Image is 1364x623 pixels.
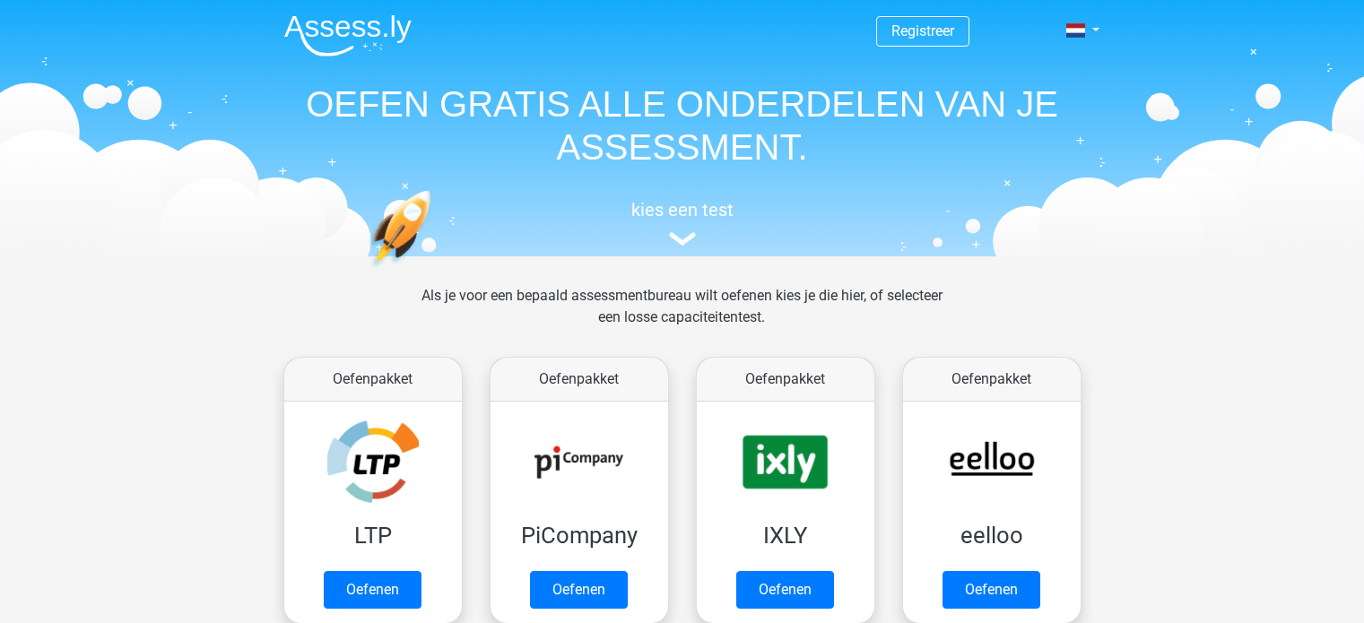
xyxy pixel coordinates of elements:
img: oefenen [369,190,500,352]
h1: OEFEN GRATIS ALLE ONDERDELEN VAN JE ASSESSMENT. [270,82,1095,169]
a: Oefenen [943,571,1040,609]
a: Oefenen [530,571,628,609]
img: Assessly [284,14,412,56]
h5: kies een test [270,199,1095,221]
img: assessment [669,232,696,246]
div: Als je voor een bepaald assessmentbureau wilt oefenen kies je die hier, of selecteer een losse ca... [407,285,957,350]
a: kies een test [270,199,1095,247]
a: Registreer [891,22,954,39]
a: Oefenen [736,571,834,609]
a: Oefenen [324,571,421,609]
